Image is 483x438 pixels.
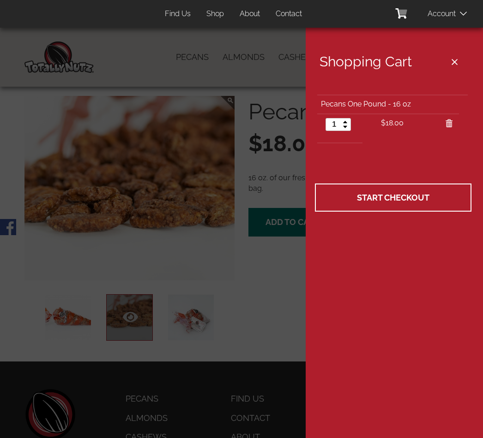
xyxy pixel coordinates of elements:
[199,5,231,23] a: Shop
[233,5,267,23] a: About
[315,183,471,212] a: Start Checkout
[158,5,198,23] a: Find Us
[317,95,468,113] td: Pecans One Pound - 16 oz
[320,54,471,69] h2: Shopping Cart
[357,193,429,202] span: Start Checkout
[269,5,309,23] a: Contact
[377,113,437,135] td: $18.00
